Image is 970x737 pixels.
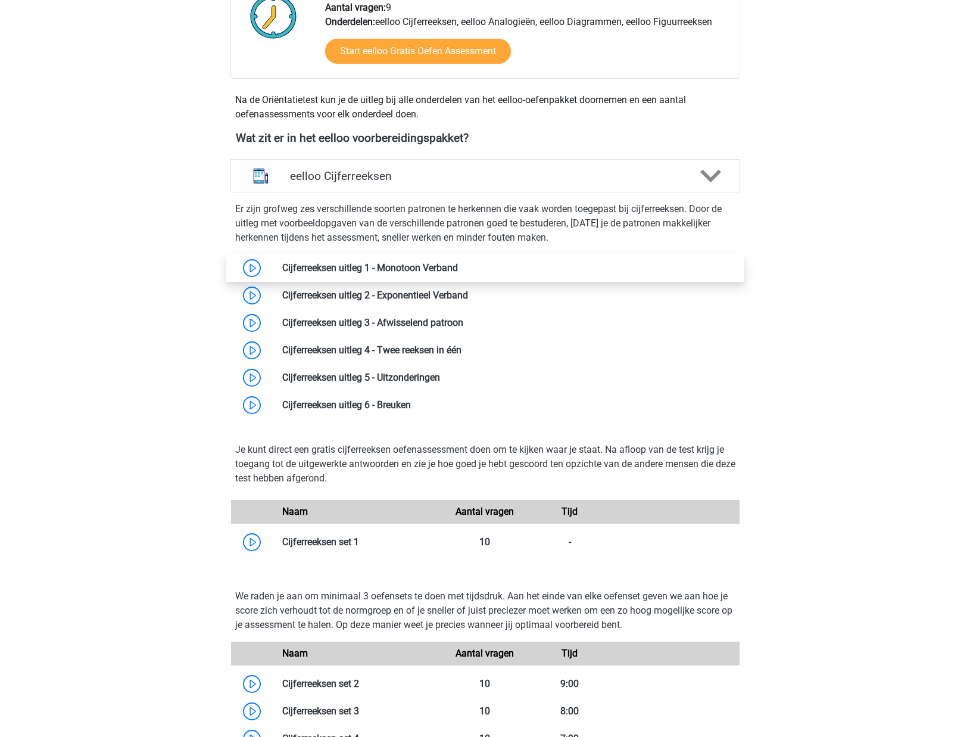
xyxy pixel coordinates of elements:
div: Cijferreeksen uitleg 6 - Breuken [273,398,740,412]
div: Na de Oriëntatietest kun je de uitleg bij alle onderdelen van het eelloo-oefenpakket doornemen en... [230,93,740,122]
div: Cijferreeksen uitleg 5 - Uitzonderingen [273,371,740,385]
p: Je kunt direct een gratis cijferreeksen oefenassessment doen om te kijken waar je staat. Na afloo... [235,443,735,486]
div: Tijd [528,505,612,519]
div: Cijferreeksen set 1 [273,535,443,549]
div: Cijferreeksen set 2 [273,677,443,691]
a: cijferreeksen eelloo Cijferreeksen [226,159,745,192]
h4: eelloo Cijferreeksen [290,169,680,183]
div: Naam [273,505,443,519]
div: Aantal vragen [442,646,527,661]
div: Aantal vragen [442,505,527,519]
img: cijferreeksen [245,160,276,191]
div: Naam [273,646,443,661]
a: Start eelloo Gratis Oefen Assessment [325,39,511,64]
div: Tijd [528,646,612,661]
h4: Wat zit er in het eelloo voorbereidingspakket? [236,131,735,145]
div: Cijferreeksen uitleg 2 - Exponentieel Verband [273,288,740,303]
div: Cijferreeksen uitleg 1 - Monotoon Verband [273,261,740,275]
div: Cijferreeksen uitleg 4 - Twee reeksen in één [273,343,740,357]
div: Cijferreeksen uitleg 3 - Afwisselend patroon [273,316,740,330]
p: We raden je aan om minimaal 3 oefensets te doen met tijdsdruk. Aan het einde van elke oefenset ge... [235,589,735,632]
b: Onderdelen: [325,16,375,27]
div: Cijferreeksen set 3 [273,704,443,719]
b: Aantal vragen: [325,2,386,13]
p: Er zijn grofweg zes verschillende soorten patronen te herkennen die vaak worden toegepast bij cij... [235,202,735,245]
